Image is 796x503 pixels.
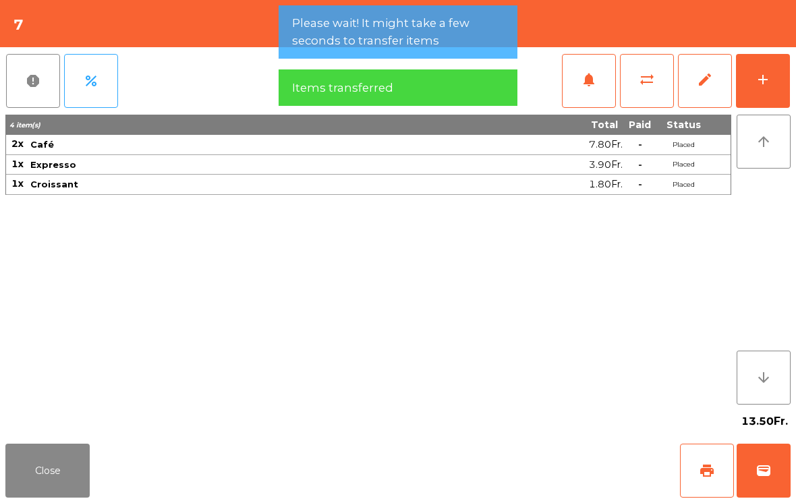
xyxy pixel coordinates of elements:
span: Café [30,139,54,150]
button: arrow_downward [737,351,791,405]
span: edit [697,71,713,88]
button: notifications [562,54,616,108]
button: arrow_upward [737,115,791,169]
span: 1x [11,158,24,170]
h4: 7 [13,15,24,35]
span: Items transferred [292,80,393,96]
i: arrow_upward [756,134,772,150]
td: Placed [656,155,710,175]
button: sync_alt [620,54,674,108]
button: report [6,54,60,108]
span: notifications [581,71,597,88]
span: Expresso [30,159,76,170]
span: Croissant [30,179,78,189]
button: edit [678,54,732,108]
span: 3.90Fr. [589,156,623,174]
span: 1.80Fr. [589,175,623,194]
button: print [680,444,734,498]
th: Status [656,115,710,135]
button: percent [64,54,118,108]
span: Please wait! It might take a few seconds to transfer items [292,15,504,49]
span: percent [83,73,99,89]
span: - [638,158,642,171]
span: 4 item(s) [9,121,40,129]
span: 7.80Fr. [589,136,623,154]
td: Placed [656,175,710,195]
span: 2x [11,138,24,150]
button: Close [5,444,90,498]
button: add [736,54,790,108]
td: Placed [656,135,710,155]
span: wallet [756,463,772,479]
span: - [638,138,642,150]
span: print [699,463,715,479]
div: add [755,71,771,88]
span: - [638,178,642,190]
button: wallet [737,444,791,498]
th: Total [369,115,623,135]
th: Paid [623,115,656,135]
span: report [25,73,41,89]
span: sync_alt [639,71,655,88]
i: arrow_downward [756,369,772,386]
span: 1x [11,177,24,189]
span: 13.50Fr. [741,411,788,432]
